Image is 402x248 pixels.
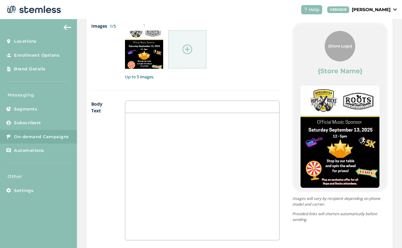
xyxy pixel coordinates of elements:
[14,147,44,154] span: Automations
[91,101,112,240] label: Body Text
[125,23,163,28] small: 1
[14,106,37,112] span: Segments
[14,66,45,72] span: Brand Details
[125,74,280,80] label: Up to 5 images.
[301,86,379,188] img: 2Q==
[327,6,349,13] div: VENDOR
[183,45,192,54] img: icon-circle-plus-45441306.svg
[14,134,69,140] span: On-demand Campaigns
[64,25,71,30] img: icon-arrow-back-accent-c549486e.svg
[292,196,388,207] p: Images will vary by recipient depending on phone model and carrier.
[14,188,33,194] span: Settings
[14,38,37,45] span: Locations
[393,8,397,11] img: icon_down-arrow-small-66adaf34.svg
[370,217,402,248] iframe: Chat Widget
[318,67,363,75] label: {Store Name}
[5,3,61,16] img: logo-dark-0685b13c.svg
[352,6,391,13] p: [PERSON_NAME]
[292,211,388,223] p: Provided links will shorten automatically before sending.
[125,31,163,69] img: 2Q==
[91,23,112,80] label: Images
[110,23,116,29] label: 1/5
[328,43,352,49] span: {Store Logo}
[304,8,308,11] img: icon-help-white-03924b79.svg
[309,6,320,13] span: Help
[14,52,59,59] span: Enrollment Options
[14,120,41,126] span: Subscribers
